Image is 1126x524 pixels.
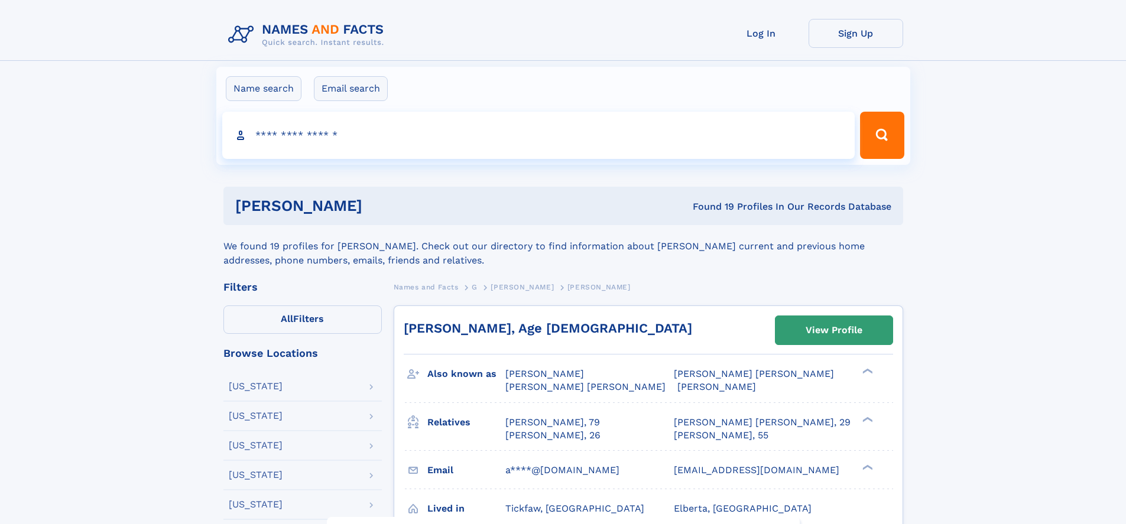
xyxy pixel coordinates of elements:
a: [PERSON_NAME] [PERSON_NAME], 29 [674,416,851,429]
span: [EMAIL_ADDRESS][DOMAIN_NAME] [674,464,839,476]
div: [US_STATE] [229,470,283,480]
div: [US_STATE] [229,411,283,421]
span: Elberta, [GEOGRAPHIC_DATA] [674,503,812,514]
h3: Relatives [427,412,505,432]
div: [US_STATE] [229,382,283,391]
a: [PERSON_NAME], 26 [505,429,601,442]
label: Email search [314,76,388,101]
div: Filters [223,282,382,292]
h3: Email [427,460,505,480]
div: We found 19 profiles for [PERSON_NAME]. Check out our directory to find information about [PERSON... [223,225,903,268]
div: [US_STATE] [229,441,283,450]
div: ❯ [859,415,874,423]
span: G [472,283,478,291]
span: [PERSON_NAME] [PERSON_NAME] [674,368,834,379]
button: Search Button [860,112,904,159]
a: [PERSON_NAME], Age [DEMOGRAPHIC_DATA] [404,321,692,336]
div: ❯ [859,463,874,471]
label: Name search [226,76,301,101]
div: [US_STATE] [229,500,283,509]
img: Logo Names and Facts [223,19,394,51]
span: [PERSON_NAME] [677,381,756,392]
div: ❯ [859,367,874,375]
span: Tickfaw, [GEOGRAPHIC_DATA] [505,503,644,514]
a: View Profile [775,316,893,344]
a: Log In [714,19,809,48]
input: search input [222,112,855,159]
h1: [PERSON_NAME] [235,198,528,213]
label: Filters [223,305,382,334]
div: Found 19 Profiles In Our Records Database [527,200,891,213]
h3: Also known as [427,364,505,384]
a: Names and Facts [394,279,459,294]
span: All [281,313,293,324]
span: [PERSON_NAME] [567,283,631,291]
a: [PERSON_NAME], 79 [505,416,600,429]
h3: Lived in [427,499,505,519]
span: [PERSON_NAME] [PERSON_NAME] [505,381,666,392]
span: [PERSON_NAME] [505,368,584,379]
a: Sign Up [809,19,903,48]
div: View Profile [806,317,862,344]
div: Browse Locations [223,348,382,359]
a: [PERSON_NAME], 55 [674,429,768,442]
a: [PERSON_NAME] [491,279,554,294]
a: G [472,279,478,294]
span: [PERSON_NAME] [491,283,554,291]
